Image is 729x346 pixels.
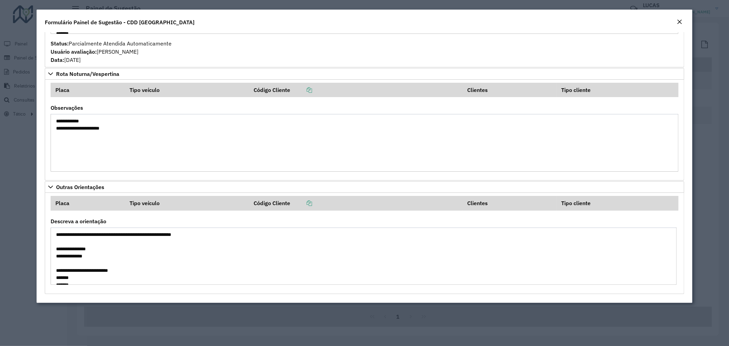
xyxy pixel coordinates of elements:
[56,71,119,77] span: Rota Noturna/Vespertina
[45,68,685,80] a: Rota Noturna/Vespertina
[556,196,678,210] th: Tipo cliente
[51,56,64,63] strong: Data:
[290,200,312,207] a: Copiar
[249,196,462,210] th: Código Cliente
[51,104,83,112] label: Observações
[45,193,685,294] div: Outras Orientações
[45,80,685,181] div: Rota Noturna/Vespertina
[51,40,172,63] span: Parcialmente Atendida Automaticamente [PERSON_NAME] [DATE]
[56,184,104,190] span: Outras Orientações
[45,18,194,26] h4: Formulário Painel de Sugestão - CDD [GEOGRAPHIC_DATA]
[45,181,685,193] a: Outras Orientações
[51,217,106,225] label: Descreva a orientação
[51,48,97,55] strong: Usuário avaliação:
[462,83,556,97] th: Clientes
[556,83,678,97] th: Tipo cliente
[677,19,682,25] em: Fechar
[249,83,462,97] th: Código Cliente
[51,83,125,97] th: Placa
[125,83,249,97] th: Tipo veículo
[51,40,69,47] strong: Status:
[290,86,312,93] a: Copiar
[125,196,249,210] th: Tipo veículo
[462,196,556,210] th: Clientes
[51,196,125,210] th: Placa
[675,18,684,27] button: Close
